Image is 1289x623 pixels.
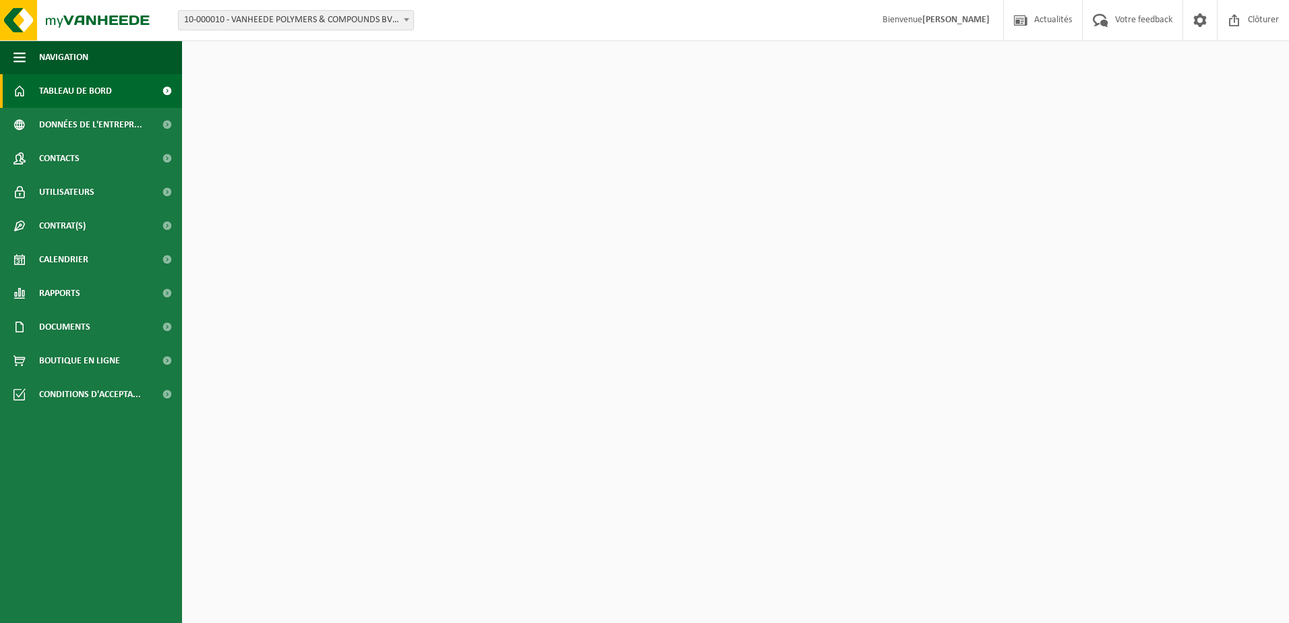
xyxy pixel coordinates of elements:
span: Documents [39,310,90,344]
span: Contacts [39,142,80,175]
span: Boutique en ligne [39,344,120,378]
span: Tableau de bord [39,74,112,108]
span: Utilisateurs [39,175,94,209]
span: Calendrier [39,243,88,276]
span: Données de l'entrepr... [39,108,142,142]
span: Contrat(s) [39,209,86,243]
span: 10-000010 - VANHEEDE POLYMERS & COMPOUNDS BV - DOTTIGNIES [178,10,414,30]
span: Rapports [39,276,80,310]
span: Conditions d'accepta... [39,378,141,411]
span: 10-000010 - VANHEEDE POLYMERS & COMPOUNDS BV - DOTTIGNIES [179,11,413,30]
strong: [PERSON_NAME] [922,15,990,25]
span: Navigation [39,40,88,74]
